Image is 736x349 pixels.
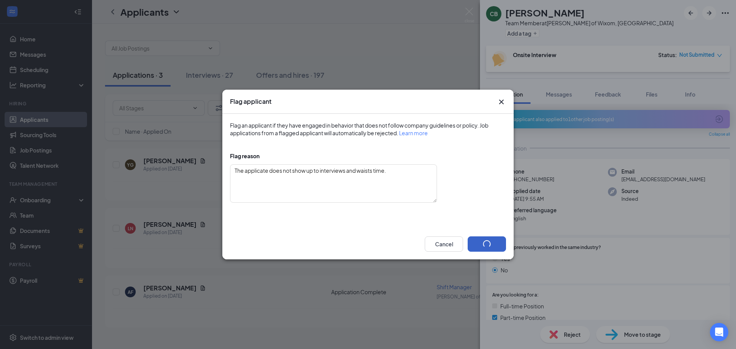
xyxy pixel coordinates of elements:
[399,129,428,136] a: Learn more
[497,97,506,107] button: Close
[230,152,506,160] div: Flag reason
[710,323,728,341] div: Open Intercom Messenger
[230,121,506,137] div: Flag an applicant if they have engaged in behavior that does not follow company guidelines or pol...
[425,236,463,252] button: Cancel
[497,97,506,107] svg: Cross
[230,164,437,203] textarea: The applicate does not show up to interviews and waists time.
[230,97,271,106] h3: Flag applicant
